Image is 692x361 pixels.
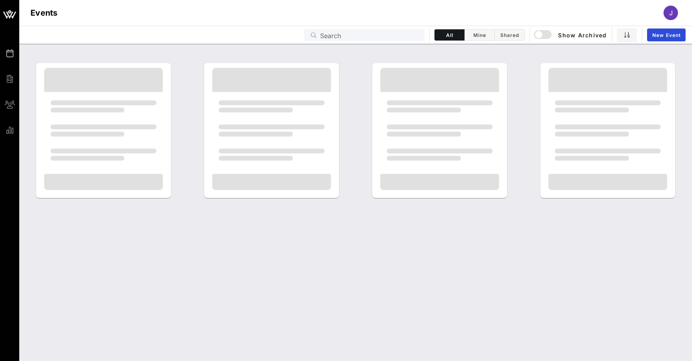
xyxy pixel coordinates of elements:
[664,6,678,20] div: J
[669,9,673,17] span: J
[652,32,681,38] span: New Event
[469,32,489,38] span: Mine
[440,32,459,38] span: All
[499,32,520,38] span: Shared
[434,29,465,41] button: All
[647,29,686,41] a: New Event
[535,30,607,40] span: Show Archived
[495,29,525,41] button: Shared
[30,6,58,19] h1: Events
[535,28,607,42] button: Show Archived
[465,29,495,41] button: Mine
